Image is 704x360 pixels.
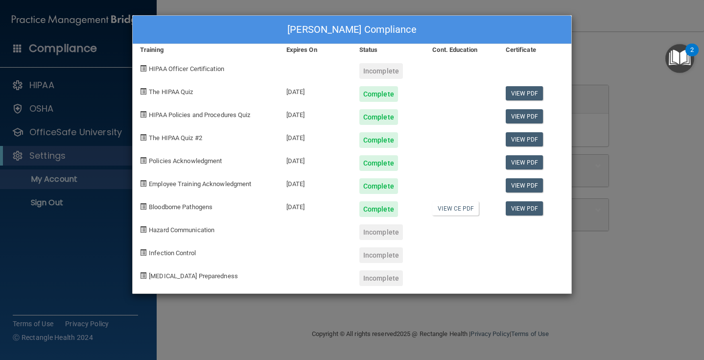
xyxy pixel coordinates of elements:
div: Incomplete [359,270,403,286]
div: Complete [359,132,398,148]
div: Incomplete [359,63,403,79]
a: View PDF [506,178,543,192]
a: View PDF [506,109,543,123]
div: Complete [359,109,398,125]
div: [DATE] [279,148,352,171]
div: [PERSON_NAME] Compliance [133,16,571,44]
div: Complete [359,201,398,217]
div: [DATE] [279,171,352,194]
span: The HIPAA Quiz [149,88,193,96]
span: Employee Training Acknowledgment [149,180,251,188]
a: View PDF [506,155,543,169]
div: [DATE] [279,102,352,125]
span: HIPAA Officer Certification [149,65,224,72]
div: [DATE] [279,125,352,148]
span: The HIPAA Quiz #2 [149,134,202,142]
span: Hazard Communication [149,226,214,234]
a: View PDF [506,201,543,216]
button: Open Resource Center, 2 new notifications [665,44,694,73]
div: 2 [690,50,694,63]
span: [MEDICAL_DATA] Preparedness [149,272,238,280]
div: Complete [359,86,398,102]
div: Complete [359,178,398,194]
span: HIPAA Policies and Procedures Quiz [149,111,250,119]
div: Training [133,44,279,56]
div: Certificate [498,44,571,56]
a: View CE PDF [432,201,479,216]
a: View PDF [506,132,543,146]
a: View PDF [506,86,543,100]
div: Status [352,44,425,56]
div: Incomplete [359,247,403,263]
div: Complete [359,155,398,171]
div: [DATE] [279,194,352,217]
div: Cont. Education [425,44,498,56]
span: Infection Control [149,249,196,257]
span: Bloodborne Pathogens [149,203,212,211]
div: [DATE] [279,79,352,102]
div: Expires On [279,44,352,56]
div: Incomplete [359,224,403,240]
span: Policies Acknowledgment [149,157,222,165]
